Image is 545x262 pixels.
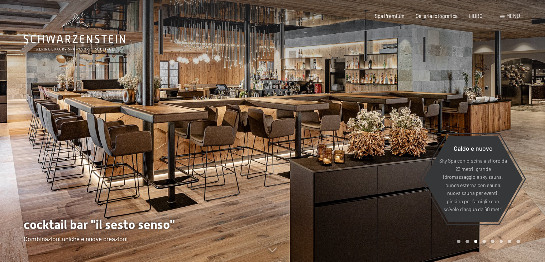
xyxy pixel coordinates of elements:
[474,240,478,243] div: Carousel Page 3 (Current Slide)
[508,240,511,243] div: Carosello Pagina 7
[416,13,458,19] a: Galleria fotografica
[499,240,503,243] div: Pagina 6 della giostra
[457,240,460,243] div: Carousel Page 1
[469,13,483,19] a: LIBRO
[465,240,469,243] div: Carousel Page 2
[375,13,405,19] a: Spa Premium
[506,13,520,19] font: menu
[516,240,520,243] div: Pagina 8 della giostra
[454,240,520,243] div: Paginazione carosello
[453,144,492,152] font: Caldo e nuovo
[482,240,486,243] div: Pagina 4 del carosello
[439,158,507,212] font: Sky Spa con piscina a sfioro da 23 metri, grande idromassaggio e sky sauna, lounge esterna con sa...
[491,240,494,243] div: Pagina 5 della giostra
[423,136,523,223] a: Caldo e nuovo Sky Spa con piscina a sfioro da 23 metri, grande idromassaggio e sky sauna, lounge ...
